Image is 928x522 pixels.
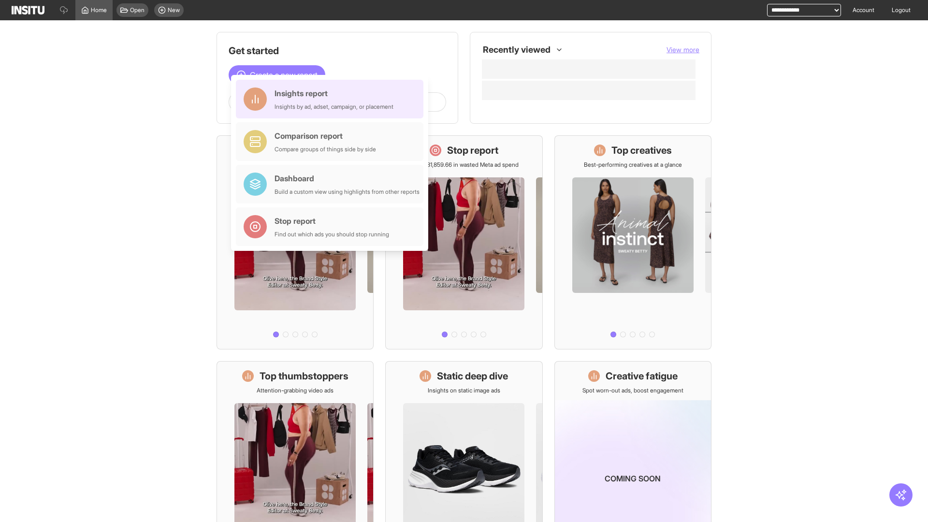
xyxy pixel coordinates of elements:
[554,135,711,349] a: Top creativesBest-performing creatives at a glance
[385,135,542,349] a: Stop reportSave £31,859.66 in wasted Meta ad spend
[229,44,446,58] h1: Get started
[91,6,107,14] span: Home
[437,369,508,383] h1: Static deep dive
[447,144,498,157] h1: Stop report
[275,103,393,111] div: Insights by ad, adset, campaign, or placement
[584,161,682,169] p: Best-performing creatives at a glance
[275,87,393,99] div: Insights report
[260,369,348,383] h1: Top thumbstoppers
[217,135,374,349] a: What's live nowSee all active ads instantly
[275,231,389,238] div: Find out which ads you should stop running
[257,387,333,394] p: Attention-grabbing video ads
[130,6,145,14] span: Open
[250,69,318,81] span: Create a new report
[428,387,500,394] p: Insights on static image ads
[409,161,519,169] p: Save £31,859.66 in wasted Meta ad spend
[275,173,420,184] div: Dashboard
[12,6,44,14] img: Logo
[275,130,376,142] div: Comparison report
[229,65,325,85] button: Create a new report
[667,45,699,54] span: View more
[275,145,376,153] div: Compare groups of things side by side
[275,188,420,196] div: Build a custom view using highlights from other reports
[275,215,389,227] div: Stop report
[611,144,672,157] h1: Top creatives
[667,45,699,55] button: View more
[168,6,180,14] span: New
